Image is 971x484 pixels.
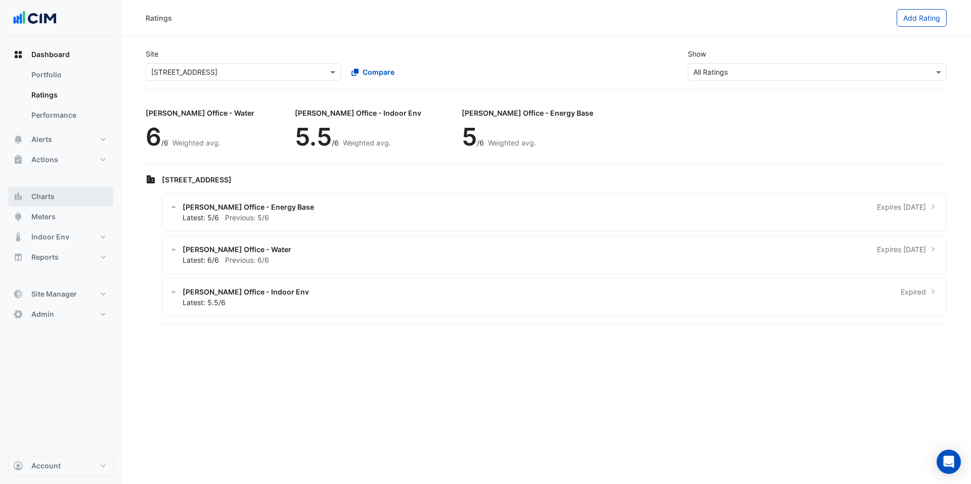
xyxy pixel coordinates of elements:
div: Ratings [146,13,172,23]
img: Company Logo [12,8,58,28]
span: 5 [462,122,477,152]
span: 5.5 [295,122,332,152]
span: Latest: 6/6 [183,256,219,264]
span: Previous: 5/6 [225,213,269,222]
app-icon: Site Manager [13,289,23,299]
span: Site Manager [31,289,77,299]
span: [PERSON_NAME] Office - Water [183,244,291,255]
span: Latest: 5/6 [183,213,219,222]
span: Weighted avg. [343,138,391,147]
span: Compare [363,67,394,77]
span: Meters [31,212,56,222]
button: Add Rating [897,9,947,27]
label: Show [688,49,706,59]
a: Performance [23,105,113,125]
button: Alerts [8,129,113,150]
app-icon: Dashboard [13,50,23,60]
button: Compare [345,63,401,81]
span: Weighted avg. [172,138,220,147]
span: [PERSON_NAME] Office - Indoor Env [183,286,309,297]
span: Expires [DATE] [877,202,926,212]
button: Dashboard [8,44,113,65]
span: 6 [146,122,161,152]
label: Site [146,49,158,59]
span: Account [31,461,61,471]
button: Reports [8,247,113,267]
span: /6 [332,138,339,147]
a: Portfolio [23,65,113,85]
app-icon: Meters [13,212,23,222]
button: Admin [8,304,113,324]
div: [PERSON_NAME] Office - Indoor Env [295,108,421,118]
span: Actions [31,155,58,165]
div: [PERSON_NAME] Office - Water [146,108,254,118]
app-icon: Alerts [13,134,23,144]
span: Latest: 5.5/6 [183,298,226,307]
span: Expired [901,286,926,297]
span: [PERSON_NAME] Office - Energy Base [183,202,314,212]
span: Add Rating [903,14,940,22]
span: [STREET_ADDRESS] [162,175,232,184]
div: [PERSON_NAME] Office - Energy Base [462,108,593,118]
button: Account [8,456,113,476]
div: Dashboard [8,65,113,129]
button: Indoor Env [8,227,113,247]
div: Open Intercom Messenger [937,450,961,474]
button: Actions [8,150,113,170]
span: Reports [31,252,59,262]
span: /6 [161,138,168,147]
app-icon: Actions [13,155,23,165]
span: Indoor Env [31,232,69,242]
span: Weighted avg. [488,138,536,147]
app-icon: Admin [13,309,23,319]
a: Ratings [23,85,113,105]
button: Site Manager [8,284,113,304]
button: Charts [8,186,113,207]
span: /6 [477,138,484,147]
span: Admin [31,309,54,319]
span: Charts [31,191,55,202]
app-icon: Charts [13,191,23,202]
app-icon: Reports [13,252,23,262]
button: Meters [8,207,113,227]
span: Previous: 6/6 [225,256,269,264]
span: Expires [DATE] [877,244,926,255]
span: Alerts [31,134,52,144]
span: Dashboard [31,50,70,60]
app-icon: Indoor Env [13,232,23,242]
